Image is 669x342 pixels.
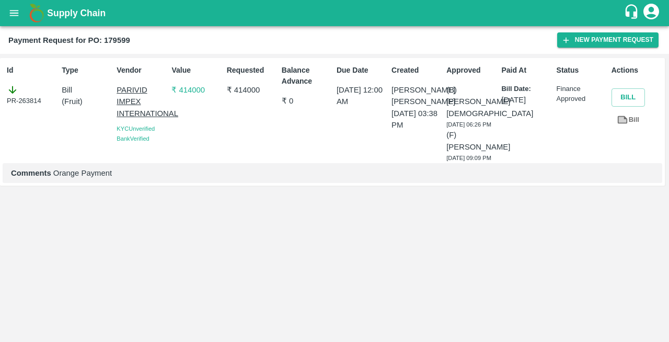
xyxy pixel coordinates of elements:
p: PARIVID IMPEX INTERNATIONAL [117,84,167,119]
img: logo [26,3,47,24]
b: Payment Request for PO: 179599 [8,36,130,44]
p: Actions [612,65,662,76]
p: ₹ 0 [282,95,332,107]
span: [DATE] 09:09 PM [446,155,491,161]
div: PR-263814 [7,84,57,106]
p: (F) [PERSON_NAME] [446,129,497,153]
p: ( Fruit ) [62,96,112,107]
p: [PERSON_NAME] [PERSON_NAME] [391,84,442,108]
p: Id [7,65,57,76]
p: Requested [227,65,278,76]
p: Paid At [501,65,552,76]
p: Balance Advance [282,65,332,87]
p: Due Date [337,65,387,76]
b: Comments [11,169,51,177]
p: (B) [PERSON_NAME][DEMOGRAPHIC_DATA] [446,84,497,119]
p: Orange Payment [11,167,654,179]
p: Type [62,65,112,76]
p: Status [557,65,607,76]
button: New Payment Request [557,32,659,48]
p: Approved [446,65,497,76]
p: Bill Date: [501,84,552,94]
button: Bill [612,88,645,107]
p: Value [171,65,222,76]
p: ₹ 414000 [227,84,278,96]
p: [DATE] 03:38 PM [391,108,442,131]
a: Supply Chain [47,6,624,20]
p: [DATE] [501,94,552,106]
div: account of current user [642,2,661,24]
b: Supply Chain [47,8,106,18]
span: Bank Verified [117,135,149,142]
span: [DATE] 06:26 PM [446,121,491,128]
p: Bill [62,84,112,96]
button: open drawer [2,1,26,25]
p: Created [391,65,442,76]
p: Vendor [117,65,167,76]
div: customer-support [624,4,642,22]
span: KYC Unverified [117,126,155,132]
p: [DATE] 12:00 AM [337,84,387,108]
p: ₹ 414000 [171,84,222,96]
p: Finance Approved [557,84,607,104]
a: Bill [612,111,645,129]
